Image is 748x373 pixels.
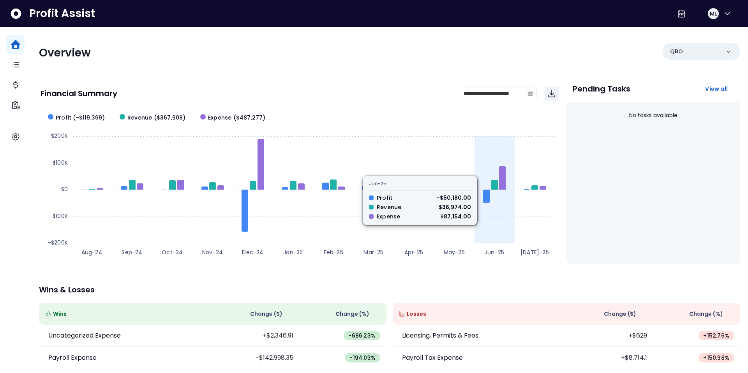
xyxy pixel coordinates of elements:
[61,185,68,193] text: $0
[670,48,683,56] p: QBO
[29,7,95,21] span: Profit Assist
[689,310,723,318] span: Change (%)
[53,159,68,167] text: $100K
[250,310,282,318] span: Change ( $ )
[566,347,653,369] td: +$8,714.1
[335,310,369,318] span: Change (%)
[573,105,734,126] div: No tasks available
[324,248,343,256] text: Feb-25
[208,114,266,122] span: Expense ($487,277)
[39,286,740,294] p: Wins & Losses
[402,353,463,362] p: Payroll Tax Expense
[202,248,223,256] text: Nov-24
[703,332,729,340] span: + 152.76 %
[41,90,117,97] p: Financial Summary
[703,354,729,362] span: + 150.38 %
[363,248,383,256] text: Mar-25
[545,86,559,100] button: Download
[527,91,533,96] svg: calendar
[48,331,121,340] p: Uncategorized Expense
[213,325,300,347] td: +$2,346.91
[39,45,91,60] span: Overview
[162,248,183,256] text: Oct-24
[407,310,426,318] span: Losses
[402,331,478,340] p: Licensing, Permits & Fees
[53,310,67,318] span: Wins
[122,248,142,256] text: Sep-24
[520,248,549,256] text: [DATE]-25
[604,310,636,318] span: Change ( $ )
[705,85,728,93] span: View all
[51,132,68,140] text: $200K
[444,248,465,256] text: May-25
[127,114,186,122] span: Revenue ($367,908)
[710,10,717,18] span: ML
[573,85,630,93] p: Pending Tasks
[81,248,102,256] text: Aug-24
[404,248,423,256] text: Apr-25
[213,347,300,369] td: -$142,998.35
[49,212,68,220] text: -$100K
[566,325,653,347] td: +$629
[349,354,376,362] span: -194.03 %
[242,248,263,256] text: Dec-24
[48,353,97,362] p: Payroll Expense
[56,114,105,122] span: Profit (-$119,369)
[48,239,68,246] text: -$200K
[348,332,376,340] span: -686.23 %
[699,82,734,96] button: View all
[283,248,303,256] text: Jan-25
[485,248,504,256] text: Jun-25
